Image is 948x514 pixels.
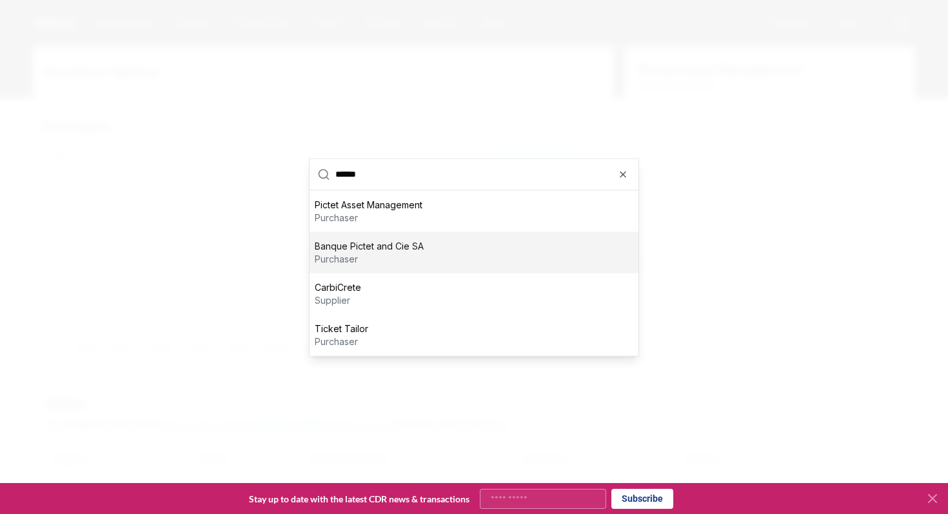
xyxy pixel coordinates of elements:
p: CarbiCrete [315,281,361,293]
p: supplier [315,293,361,306]
p: Ticket Tailor [315,322,368,335]
p: purchaser [315,252,424,265]
p: Banque Pictet and Cie SA [315,239,424,252]
p: Pictet Asset Management [315,198,422,211]
p: purchaser [315,335,368,348]
p: purchaser [315,211,422,224]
